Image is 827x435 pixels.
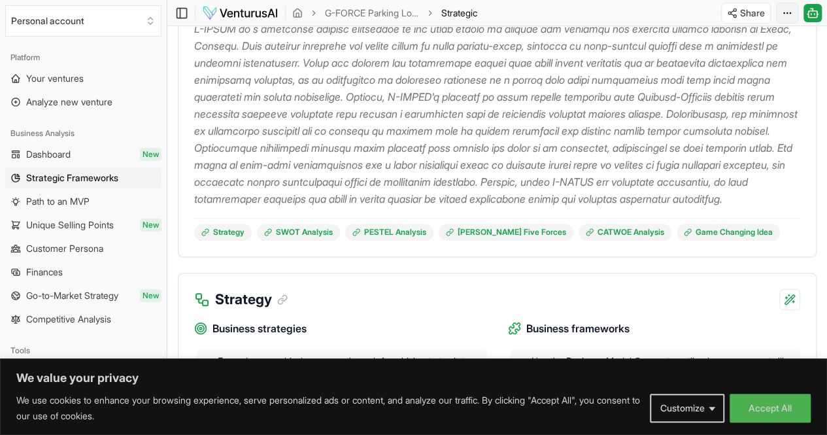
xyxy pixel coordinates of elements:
a: Finances [5,262,161,283]
a: PESTEL Analysis [345,224,433,241]
span: New [140,148,161,161]
p: We value your privacy [16,370,811,386]
p: We use cookies to enhance your browsing experience, serve personalized ads or content, and analyz... [16,392,640,424]
a: G-FORCE Parking Lot Striping [325,7,419,20]
span: Business frameworks [526,321,630,337]
span: Strategic Frameworks [26,171,118,184]
span: New [140,289,161,302]
div: Platform [5,47,161,68]
nav: breadcrumb [292,7,477,20]
a: Go-to-Market StrategyNew [5,285,161,306]
a: Analyze new venture [5,92,161,113]
a: SWOT Analysis [257,224,340,241]
span: Unique Selling Points [26,218,114,232]
button: Select an organization [5,5,161,37]
span: Finances [26,266,63,279]
a: Strategy [194,224,252,241]
a: Competitive Analysis [5,309,161,330]
button: Accept All [730,394,811,423]
button: Share [721,3,771,24]
a: Unique Selling PointsNew [5,215,161,235]
span: Use the Business Model Canvas to outline key components like value propositions, customer segment... [532,355,796,394]
img: logo [202,5,278,21]
span: Analyze new venture [26,96,112,109]
a: Customer Persona [5,238,161,259]
a: DashboardNew [5,144,161,165]
span: Dashboard [26,148,71,161]
a: CATWOE Analysis [579,224,671,241]
p: L-IPSUM do s ametconse adipisc elitseddoe te inc utlab etdolo ma aliquae adm veniamqu nos exercit... [194,20,800,207]
span: Expand geographical presence through franchising to tap into new markets and customer bases. [218,355,482,381]
div: Tools [5,340,161,361]
a: Strategic Frameworks [5,167,161,188]
a: Game Changing Idea [677,224,780,241]
span: Go-to-Market Strategy [26,289,118,302]
span: Customer Persona [26,242,103,255]
a: Path to an MVP [5,191,161,212]
span: Share [740,7,765,20]
span: Your ventures [26,72,84,85]
div: Business Analysis [5,123,161,144]
a: [PERSON_NAME] Five Forces [439,224,573,241]
span: New [140,218,161,232]
span: Strategic [441,7,477,20]
span: Competitive Analysis [26,313,111,326]
button: Customize [650,394,724,423]
span: Business strategies [212,321,307,337]
a: Your ventures [5,68,161,89]
span: Path to an MVP [26,195,90,208]
h3: Strategy [215,289,288,310]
